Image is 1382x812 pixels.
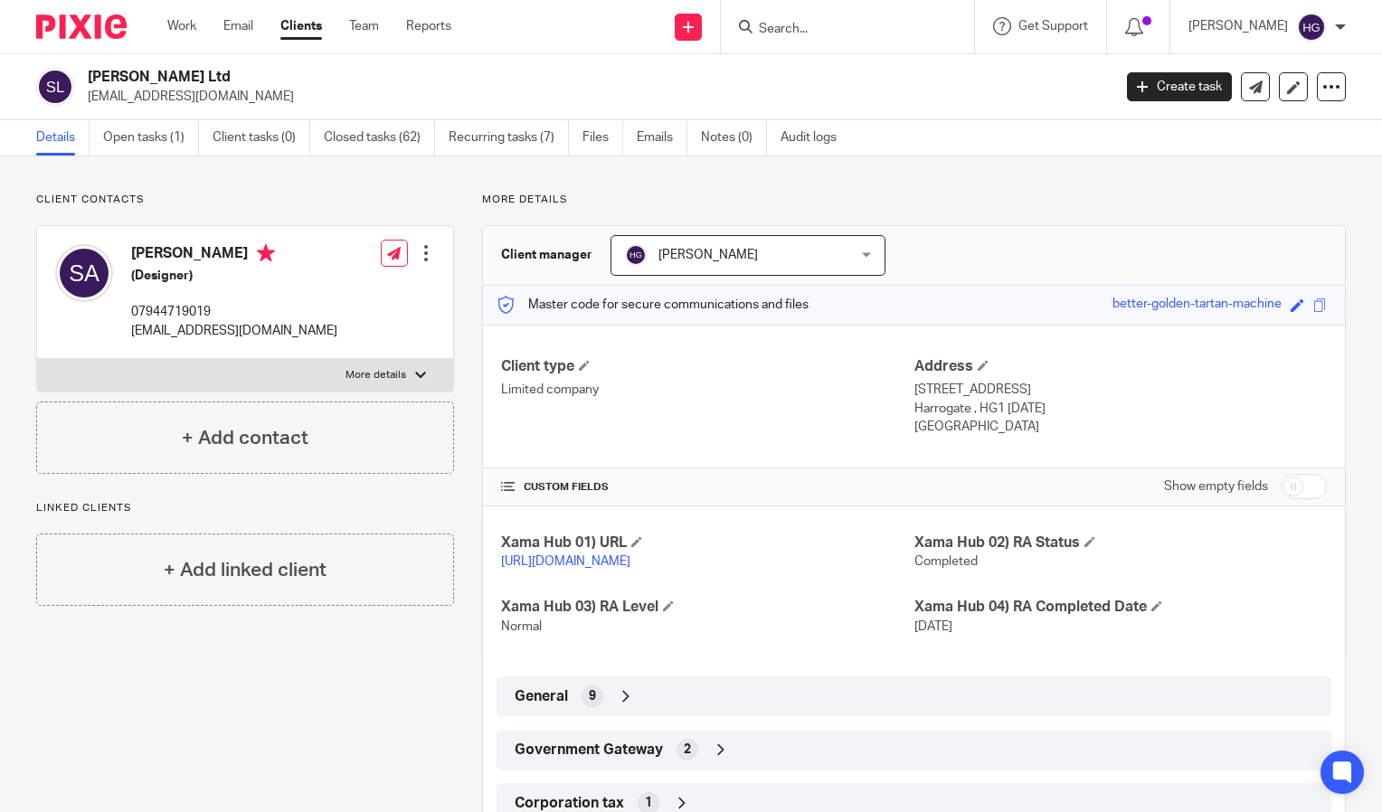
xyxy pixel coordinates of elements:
p: [PERSON_NAME] [1188,17,1288,35]
a: Work [167,17,196,35]
a: [URL][DOMAIN_NAME] [501,555,630,568]
a: Closed tasks (62) [324,120,435,156]
span: 1 [645,794,652,812]
label: Show empty fields [1164,477,1268,496]
a: Email [223,17,253,35]
input: Search [757,22,920,38]
p: [STREET_ADDRESS] [914,381,1327,399]
h3: Client manager [501,246,592,264]
p: [GEOGRAPHIC_DATA] [914,418,1327,436]
div: better-golden-tartan-machine [1112,295,1282,316]
h4: [PERSON_NAME] [131,244,337,267]
a: Create task [1127,72,1232,101]
h4: Address [914,357,1327,376]
h4: Xama Hub 02) RA Status [914,533,1327,552]
p: Limited company [501,381,913,399]
h4: Xama Hub 01) URL [501,533,913,552]
p: Master code for secure communications and files [497,296,809,314]
a: Clients [280,17,322,35]
p: Client contacts [36,193,454,207]
span: General [515,687,568,706]
img: Pixie [36,14,127,39]
p: More details [482,193,1346,207]
a: Reports [406,17,451,35]
img: svg%3E [55,244,113,302]
img: svg%3E [625,244,647,266]
p: Harrogate , HG1 [DATE] [914,400,1327,418]
h4: CUSTOM FIELDS [501,480,913,495]
span: Normal [501,620,542,633]
h4: Client type [501,357,913,376]
i: Primary [257,244,275,262]
p: [EMAIL_ADDRESS][DOMAIN_NAME] [131,322,337,340]
a: Audit logs [781,120,850,156]
a: Emails [637,120,687,156]
h4: Xama Hub 03) RA Level [501,598,913,617]
h4: + Add contact [182,424,308,452]
span: 9 [589,687,596,705]
span: [DATE] [914,620,952,633]
a: Notes (0) [701,120,767,156]
span: Get Support [1018,20,1088,33]
a: Open tasks (1) [103,120,199,156]
img: svg%3E [1297,13,1326,42]
a: Files [582,120,623,156]
h5: (Designer) [131,267,337,285]
a: Team [349,17,379,35]
span: Government Gateway [515,741,663,760]
a: Client tasks (0) [213,120,310,156]
p: More details [345,368,406,382]
p: Linked clients [36,501,454,515]
p: 07944719019 [131,303,337,321]
h2: [PERSON_NAME] Ltd [88,68,897,87]
span: [PERSON_NAME] [658,249,758,261]
span: Completed [914,555,978,568]
a: Details [36,120,90,156]
a: Recurring tasks (7) [449,120,569,156]
h4: Xama Hub 04) RA Completed Date [914,598,1327,617]
p: [EMAIL_ADDRESS][DOMAIN_NAME] [88,88,1100,106]
span: 2 [684,741,691,759]
img: svg%3E [36,68,74,106]
h4: + Add linked client [164,556,327,584]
